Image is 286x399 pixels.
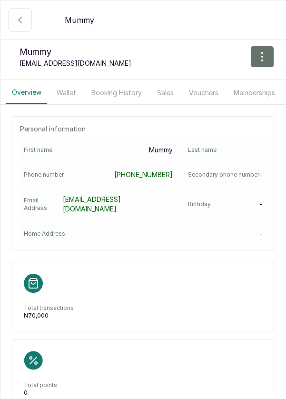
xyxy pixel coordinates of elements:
[28,312,49,319] span: 70,000
[24,312,262,319] p: ₦
[114,170,173,180] a: [PHONE_NUMBER]
[20,124,266,134] p: Personal information
[188,200,211,208] p: Birthday
[188,146,217,154] p: Last name
[20,45,131,59] p: Mummy
[24,146,52,154] p: First name
[24,197,63,212] p: Email Address
[228,82,281,104] button: Memberships
[24,304,262,312] p: Total transactions
[24,230,65,238] p: Home Address
[183,82,224,104] button: Vouchers
[86,82,148,104] button: Booking History
[149,145,173,155] p: Mummy
[188,171,259,179] p: Secondary phone number
[259,170,262,180] p: -
[24,389,28,396] span: 0
[65,14,94,26] p: Mummy
[6,82,47,104] button: Overview
[51,82,82,104] button: Wallet
[63,195,173,214] a: [EMAIL_ADDRESS][DOMAIN_NAME]
[151,82,179,104] button: Sales
[259,229,262,239] p: -
[20,59,131,68] p: [EMAIL_ADDRESS][DOMAIN_NAME]
[24,171,64,179] p: Phone number
[259,200,262,208] p: -
[24,381,262,389] p: Total points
